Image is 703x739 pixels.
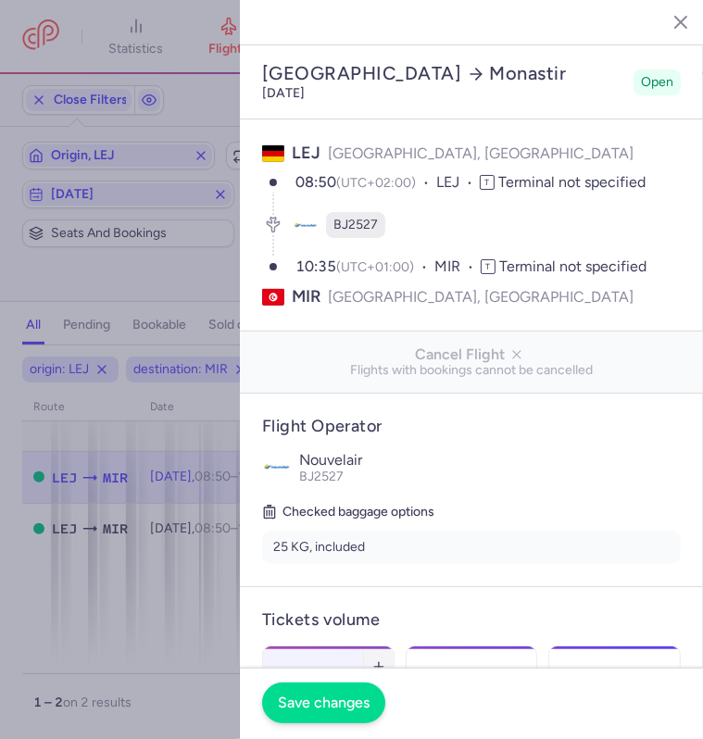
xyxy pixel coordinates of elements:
[336,259,414,275] span: (UTC+01:00)
[262,85,305,101] time: [DATE]
[328,144,634,162] span: [GEOGRAPHIC_DATA], [GEOGRAPHIC_DATA]
[299,452,681,469] p: Nouvelair
[480,175,495,190] span: T
[255,346,688,363] span: Cancel Flight
[295,173,336,191] time: 08:50
[262,531,681,564] li: 25 KG, included
[333,216,378,234] span: BJ2527
[292,285,320,308] span: MIR
[299,469,344,484] span: BJ2527
[336,175,416,191] span: (UTC+02:00)
[278,695,370,711] span: Save changes
[255,363,688,378] span: Flights with bookings cannot be cancelled
[499,257,647,275] span: Terminal not specified
[262,416,681,437] h4: Flight Operator
[641,73,673,92] span: Open
[262,452,292,482] img: Nouvelair logo
[240,332,703,393] button: Cancel FlightFlights with bookings cannot be cancelled
[436,172,480,194] span: LEJ
[262,609,681,631] h4: Tickets volume
[262,62,626,85] h2: [GEOGRAPHIC_DATA] Monastir
[292,143,320,163] span: LEJ
[434,257,481,278] span: MIR
[262,683,385,723] button: Save changes
[295,257,336,275] time: 10:35
[262,501,681,523] h5: Checked baggage options
[328,285,634,308] span: [GEOGRAPHIC_DATA], [GEOGRAPHIC_DATA]
[481,259,496,274] span: T
[293,212,319,238] figure: BJ airline logo
[498,173,646,191] span: Terminal not specified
